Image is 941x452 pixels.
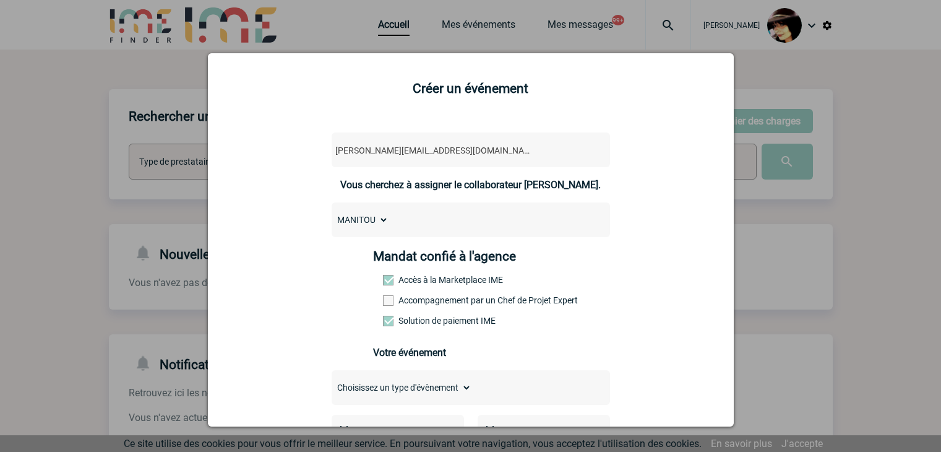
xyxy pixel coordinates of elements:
span: s.rouxel@manitou-group.com [330,142,547,159]
h3: Votre événement [373,347,568,359]
label: Accès à la Marketplace IME [383,275,437,285]
label: Prestation payante [383,295,437,305]
input: Date de fin [500,424,585,440]
p: Vous cherchez à assigner le collaborateur [PERSON_NAME]. [332,179,610,191]
h2: Créer un événement [223,81,718,96]
h4: Mandat confié à l'agence [373,249,516,264]
input: Date de début [354,424,439,440]
label: Conformité aux process achat client, Prise en charge de la facturation, Mutualisation de plusieur... [383,316,437,326]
